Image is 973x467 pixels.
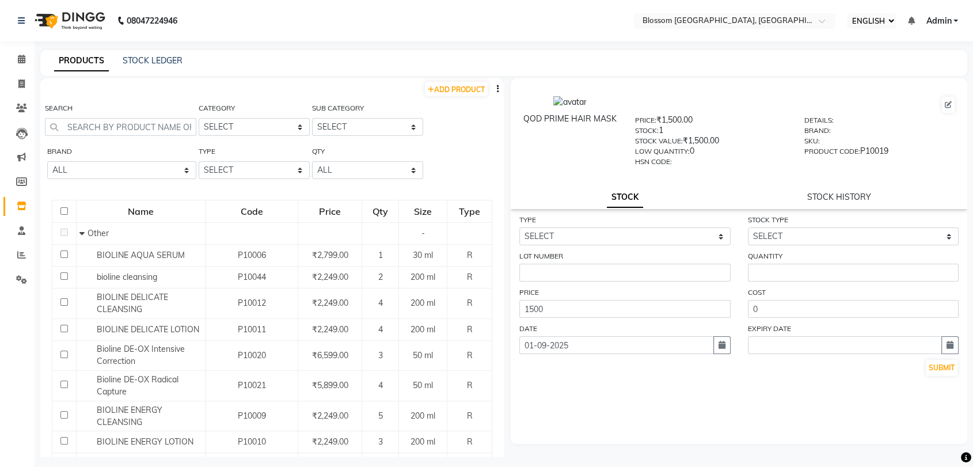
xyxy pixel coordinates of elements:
[519,324,537,334] label: DATE
[748,287,766,298] label: COST
[77,201,205,222] div: Name
[466,272,472,282] span: R
[607,187,643,208] a: STOCK
[29,5,108,37] img: logo
[378,250,383,260] span: 1
[553,96,586,108] img: avatar
[635,126,659,136] label: STOCK:
[363,201,398,222] div: Qty
[804,136,819,146] label: SKU:
[411,411,435,421] span: 200 ml
[635,114,787,130] div: ₹1,500.00
[635,146,690,157] label: LOW QUANTITY:
[312,298,348,308] span: ₹2,249.00
[378,436,383,447] span: 3
[466,350,472,360] span: R
[411,324,435,335] span: 200 ml
[238,436,266,447] span: P10010
[378,380,383,390] span: 4
[378,298,383,308] span: 4
[312,103,364,113] label: SUB CATEGORY
[97,436,193,447] span: BIOLINE ENERGY LOTION
[748,251,782,261] label: QUANTITY
[400,201,446,222] div: Size
[238,380,266,390] span: P10021
[804,115,833,126] label: DETAILS:
[312,250,348,260] span: ₹2,799.00
[238,250,266,260] span: P10006
[421,228,425,238] span: -
[47,146,72,157] label: BRAND
[804,145,956,161] div: P10019
[413,350,433,360] span: 50 ml
[378,272,383,282] span: 2
[448,201,491,222] div: Type
[804,146,860,157] label: PRODUCT CODE:
[97,292,168,314] span: BIOLINE DELICATE CLEANSING
[312,146,325,157] label: QTY
[199,103,235,113] label: CATEGORY
[519,287,539,298] label: PRICE
[97,250,185,260] span: BIOLINE AQUA SERUM
[466,380,472,390] span: R
[97,324,199,335] span: BIOLINE DELICATE LOTION
[238,272,266,282] span: P10044
[207,201,297,222] div: Code
[238,350,266,360] span: P10020
[45,103,73,113] label: SEARCH
[635,157,672,167] label: HSN CODE:
[411,272,435,282] span: 200 ml
[199,146,215,157] label: TYPE
[425,82,488,96] a: ADD PRODUCT
[635,124,787,141] div: 1
[519,215,536,225] label: TYPE
[97,344,185,366] span: Bioline DE-OX Intensive Correction
[127,5,177,37] b: 08047224946
[411,298,435,308] span: 200 ml
[466,298,472,308] span: R
[79,228,88,238] span: Collapse Row
[312,411,348,421] span: ₹2,249.00
[635,136,683,146] label: STOCK VALUE:
[88,228,109,238] span: Other
[804,126,830,136] label: BRAND:
[312,324,348,335] span: ₹2,249.00
[378,411,383,421] span: 5
[312,380,348,390] span: ₹5,899.00
[238,298,266,308] span: P10012
[807,192,871,202] a: STOCK HISTORY
[54,51,109,71] a: PRODUCTS
[748,215,788,225] label: STOCK TYPE
[926,15,951,27] span: Admin
[466,250,472,260] span: R
[466,411,472,421] span: R
[299,201,361,222] div: Price
[97,405,162,427] span: BIOLINE ENERGY CLEANSING
[748,324,791,334] label: EXPIRY DATE
[413,250,433,260] span: 30 ml
[635,115,656,126] label: PRICE:
[45,118,196,136] input: SEARCH BY PRODUCT NAME OR CODE
[635,135,787,151] div: ₹1,500.00
[238,411,266,421] span: P10009
[522,113,618,125] div: QOD PRIME HAIR MASK
[411,436,435,447] span: 200 ml
[378,350,383,360] span: 3
[635,145,787,161] div: 0
[466,436,472,447] span: R
[312,350,348,360] span: ₹6,599.00
[413,380,433,390] span: 50 ml
[378,324,383,335] span: 4
[926,360,957,376] button: SUBMIT
[123,55,183,66] a: STOCK LEDGER
[97,374,178,397] span: Bioline DE-OX Radical Capture
[312,436,348,447] span: ₹2,249.00
[312,272,348,282] span: ₹2,249.00
[466,324,472,335] span: R
[519,251,563,261] label: LOT NUMBER
[97,272,157,282] span: bioline cleansing
[238,324,266,335] span: P10011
